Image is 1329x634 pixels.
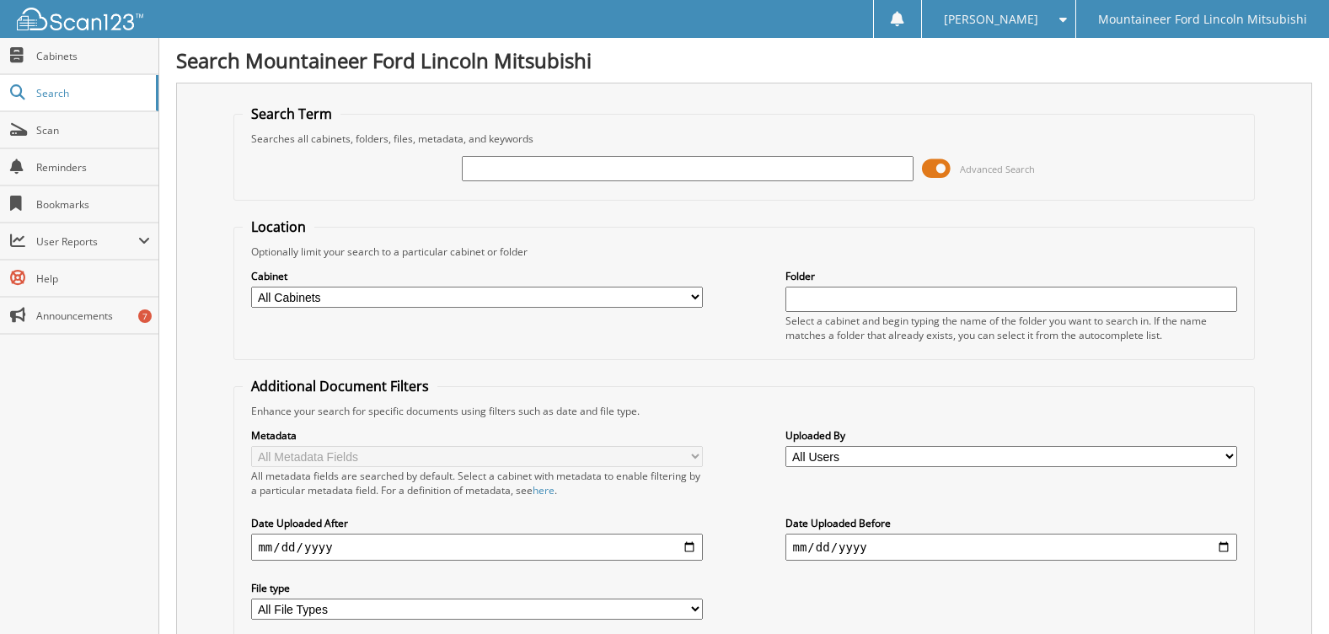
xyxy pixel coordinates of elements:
[785,428,1236,443] label: Uploaded By
[17,8,143,30] img: scan123-logo-white.svg
[533,483,555,497] a: here
[36,197,150,212] span: Bookmarks
[243,132,1245,146] div: Searches all cabinets, folders, files, metadata, and keywords
[36,123,150,137] span: Scan
[960,163,1035,175] span: Advanced Search
[36,160,150,175] span: Reminders
[36,234,138,249] span: User Reports
[138,309,152,323] div: 7
[251,581,702,595] label: File type
[36,86,147,100] span: Search
[785,534,1236,561] input: end
[36,49,150,63] span: Cabinets
[1245,553,1329,634] iframe: Chat Widget
[251,428,702,443] label: Metadata
[1098,14,1307,24] span: Mountaineer Ford Lincoln Mitsubishi
[36,271,150,286] span: Help
[785,314,1236,342] div: Select a cabinet and begin typing the name of the folder you want to search in. If the name match...
[176,46,1312,74] h1: Search Mountaineer Ford Lincoln Mitsubishi
[944,14,1038,24] span: [PERSON_NAME]
[243,244,1245,259] div: Optionally limit your search to a particular cabinet or folder
[785,269,1236,283] label: Folder
[251,269,702,283] label: Cabinet
[36,309,150,323] span: Announcements
[251,534,702,561] input: start
[243,105,340,123] legend: Search Term
[251,516,702,530] label: Date Uploaded After
[243,218,314,236] legend: Location
[251,469,702,497] div: All metadata fields are searched by default. Select a cabinet with metadata to enable filtering b...
[243,377,437,395] legend: Additional Document Filters
[243,404,1245,418] div: Enhance your search for specific documents using filters such as date and file type.
[785,516,1236,530] label: Date Uploaded Before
